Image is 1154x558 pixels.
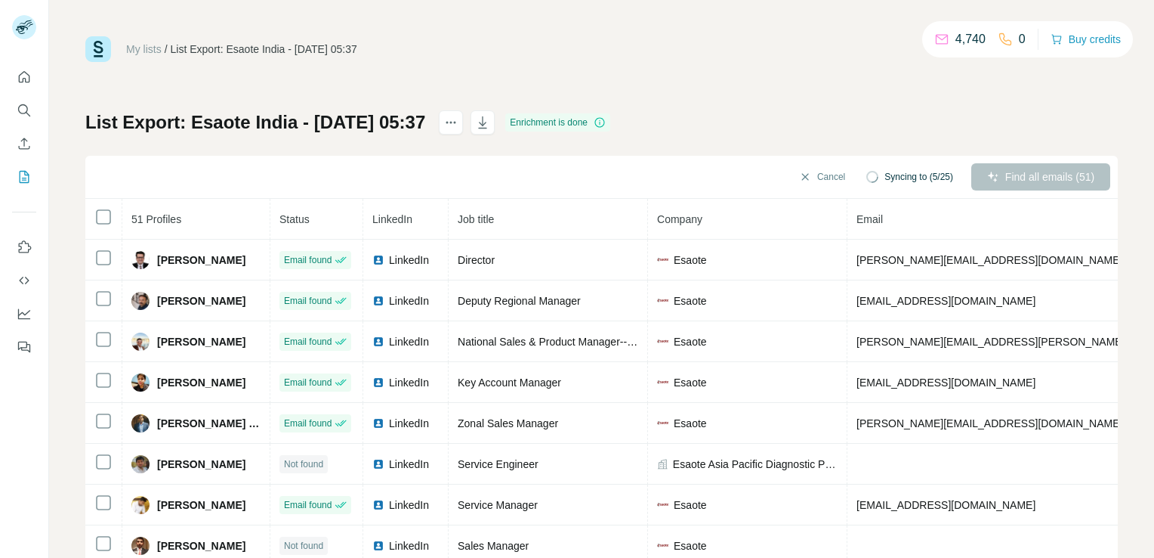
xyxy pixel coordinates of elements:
span: Service Engineer [458,458,538,470]
span: Esaote Asia Pacific Diagnostic Pvt Ltd [673,457,838,472]
span: LinkedIn [389,293,429,308]
span: Email found [284,294,332,308]
img: Avatar [131,455,150,473]
li: / [165,42,168,57]
img: LinkedIn logo [372,377,384,389]
button: Dashboard [12,300,36,327]
span: Email found [284,335,332,349]
span: Email found [284,417,332,430]
span: Email found [284,376,332,389]
button: Buy credits [1051,29,1121,50]
div: Enrichment is done [505,113,610,132]
button: Cancel [788,163,856,191]
img: LinkedIn logo [372,499,384,511]
span: LinkedIn [389,334,429,349]
span: [PERSON_NAME] [157,375,245,390]
img: Avatar [131,374,150,392]
img: Avatar [131,251,150,269]
span: Email [856,213,883,225]
span: Esaote [674,538,707,553]
img: LinkedIn logo [372,254,384,266]
span: LinkedIn [389,498,429,513]
span: LinkedIn [389,416,429,431]
button: Search [12,97,36,124]
span: [PERSON_NAME][EMAIL_ADDRESS][DOMAIN_NAME] [856,254,1122,266]
span: Key Account Manager [458,377,561,389]
span: Job title [458,213,494,225]
img: company-logo [657,540,669,552]
span: [PERSON_NAME] [157,334,245,349]
span: Esaote [674,498,707,513]
span: Esaote [674,416,707,431]
img: LinkedIn logo [372,458,384,470]
span: Zonal Sales Manager [458,417,558,429]
span: [PERSON_NAME] [157,253,245,268]
a: My lists [126,43,162,55]
p: 4,740 [955,30,986,48]
img: LinkedIn logo [372,295,384,307]
button: Use Surfe on LinkedIn [12,234,36,261]
span: LinkedIn [372,213,412,225]
img: Avatar [131,292,150,310]
img: LinkedIn logo [372,336,384,348]
span: Director [458,254,495,266]
span: [PERSON_NAME] [157,293,245,308]
span: Esaote [674,293,707,308]
h1: List Export: Esaote India - [DATE] 05:37 [85,110,425,135]
span: Not found [284,457,323,471]
img: LinkedIn logo [372,417,384,429]
div: List Export: Esaote India - [DATE] 05:37 [171,42,357,57]
img: Avatar [131,414,150,432]
button: My lists [12,163,36,191]
p: 0 [1019,30,1026,48]
img: LinkedIn logo [372,540,384,552]
span: Sales Manager [458,540,529,552]
img: company-logo [657,377,669,389]
span: Not found [284,539,323,553]
img: company-logo [657,499,669,511]
span: [PERSON_NAME] [157,538,245,553]
span: LinkedIn [389,538,429,553]
span: LinkedIn [389,375,429,390]
span: Email found [284,253,332,267]
span: Esaote [674,375,707,390]
span: Deputy Regional Manager [458,295,581,307]
img: Surfe Logo [85,36,111,62]
span: 51 Profiles [131,213,181,225]
button: Enrich CSV [12,130,36,157]
img: Avatar [131,537,150,555]
span: [PERSON_NAME] [157,498,245,513]
span: National Sales & Product Manager--[GEOGRAPHIC_DATA] & Subcontinent [458,336,812,348]
span: [EMAIL_ADDRESS][DOMAIN_NAME] [856,499,1035,511]
button: actions [439,110,463,135]
span: Company [657,213,702,225]
img: company-logo [657,336,669,348]
button: Feedback [12,333,36,361]
span: [PERSON_NAME] [157,457,245,472]
img: Avatar [131,333,150,351]
span: Service Manager [458,499,538,511]
span: [PERSON_NAME][EMAIL_ADDRESS][DOMAIN_NAME] [856,417,1122,429]
span: Esaote [674,334,707,349]
img: company-logo [657,254,669,266]
button: Quick start [12,64,36,91]
span: Status [279,213,310,225]
img: Avatar [131,496,150,514]
span: LinkedIn [389,457,429,472]
span: [PERSON_NAME] Nagar [157,416,261,431]
span: Syncing to (5/25) [884,170,953,184]
span: [EMAIL_ADDRESS][DOMAIN_NAME] [856,295,1035,307]
span: [EMAIL_ADDRESS][DOMAIN_NAME] [856,377,1035,389]
span: Esaote [674,253,707,268]
button: Use Surfe API [12,267,36,294]
img: company-logo [657,295,669,307]
img: company-logo [657,417,669,429]
span: Email found [284,498,332,512]
span: LinkedIn [389,253,429,268]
